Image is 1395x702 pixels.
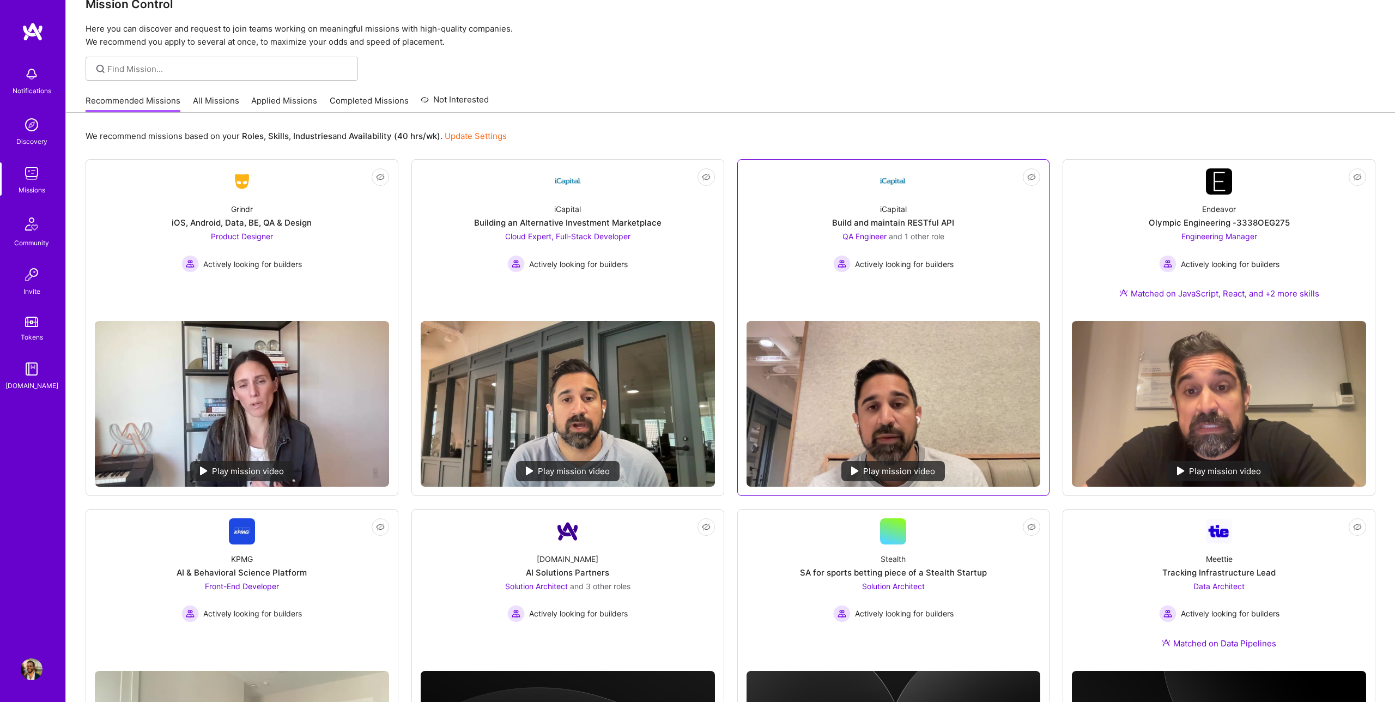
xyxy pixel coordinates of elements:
div: v 4.0.24 [31,17,53,26]
i: icon EyeClosed [702,173,711,181]
div: Notifications [13,85,51,96]
span: Solution Architect [505,582,568,591]
div: Play mission video [841,461,945,481]
i: icon SearchGrey [94,63,107,75]
img: Actively looking for builders [507,255,525,273]
i: icon EyeClosed [702,523,711,531]
span: Actively looking for builders [203,608,302,619]
img: Actively looking for builders [1159,605,1176,622]
img: Invite [21,264,43,286]
span: Product Designer [211,232,273,241]
div: Discovery [16,136,47,147]
span: Actively looking for builders [203,258,302,270]
span: and 3 other roles [570,582,630,591]
div: AI Solutions Partners [526,567,609,578]
div: Play mission video [1167,461,1271,481]
img: No Mission [747,321,1041,487]
img: No Mission [95,321,389,487]
a: Company LogoGrindriOS, Android, Data, BE, QA & DesignProduct Designer Actively looking for builde... [95,168,389,312]
span: Cloud Expert, Full-Stack Developer [505,232,630,241]
img: Ateam Purple Icon [1119,288,1128,297]
img: website_grey.svg [17,28,26,37]
div: iCapital [880,203,907,215]
div: iOS, Android, Data, BE, QA & Design [172,217,312,228]
img: tokens [25,317,38,327]
div: Play mission video [516,461,620,481]
a: Not Interested [421,93,489,113]
img: Ateam Purple Icon [1162,638,1170,647]
i: icon EyeClosed [376,173,385,181]
img: Actively looking for builders [833,255,851,273]
a: Completed Missions [330,95,409,113]
span: Solution Architect [862,582,925,591]
div: Tracking Infrastructure Lead [1162,567,1276,578]
img: User Avatar [21,658,43,680]
i: icon EyeClosed [376,523,385,531]
img: logo [22,22,44,41]
div: [DOMAIN_NAME] [537,553,598,565]
div: AI & Behavioral Science Platform [177,567,307,578]
img: play [526,467,533,475]
span: Actively looking for builders [1181,608,1279,619]
img: bell [21,63,43,85]
div: Meettie [1206,553,1233,565]
a: Company LogoEndeavorOlympic Engineering -3338OEG275Engineering Manager Actively looking for build... [1072,168,1366,312]
img: Company Logo [229,172,255,191]
img: Actively looking for builders [507,605,525,622]
span: Actively looking for builders [529,258,628,270]
b: Industries [293,131,332,141]
div: KPMG [231,553,253,565]
div: Building an Alternative Investment Marketplace [474,217,662,228]
span: Actively looking for builders [855,258,954,270]
div: Matched on Data Pipelines [1162,638,1276,649]
a: Company LogoKPMGAI & Behavioral Science PlatformFront-End Developer Actively looking for builders... [95,518,389,662]
img: Actively looking for builders [1159,255,1176,273]
img: tab_domain_overview_orange.svg [32,63,40,72]
div: Olympic Engineering -3338OEG275 [1149,217,1290,228]
p: Here you can discover and request to join teams working on meaningful missions with high-quality ... [86,22,1375,49]
img: Company Logo [1206,168,1232,195]
a: Company LogoiCapitalBuilding an Alternative Investment MarketplaceCloud Expert, Full-Stack Develo... [421,168,715,312]
a: Update Settings [445,131,507,141]
input: Find Mission... [107,63,350,75]
img: Actively looking for builders [833,605,851,622]
span: QA Engineer [842,232,887,241]
img: tab_keywords_by_traffic_grey.svg [110,63,119,72]
span: Front-End Developer [205,582,279,591]
b: Roles [242,131,264,141]
div: Missions [19,184,45,196]
img: No Mission [421,321,715,487]
span: Actively looking for builders [855,608,954,619]
img: logo_orange.svg [17,17,26,26]
i: icon EyeClosed [1353,523,1362,531]
img: teamwork [21,162,43,184]
div: SA for sports betting piece of a Stealth Startup [800,567,987,578]
div: Build and maintain RESTful API [832,217,954,228]
img: play [851,467,859,475]
i: icon EyeClosed [1353,173,1362,181]
a: All Missions [193,95,239,113]
i: icon EyeClosed [1027,523,1036,531]
div: Invite [23,286,40,297]
div: Community [14,237,49,249]
a: User Avatar [18,658,45,680]
div: iCapital [554,203,581,215]
a: Applied Missions [251,95,317,113]
img: play [200,467,208,475]
div: Matched on JavaScript, React, and +2 more skills [1119,288,1319,299]
img: Company Logo [880,168,906,195]
a: StealthSA for sports betting piece of a Stealth StartupSolution Architect Actively looking for bu... [747,518,1041,662]
div: [DOMAIN_NAME] [5,380,58,391]
a: Company LogoMeettieTracking Infrastructure LeadData Architect Actively looking for buildersActive... [1072,518,1366,662]
img: Actively looking for builders [181,605,199,622]
div: Stealth [881,553,906,565]
p: We recommend missions based on your , , and . [86,130,507,142]
i: icon EyeClosed [1027,173,1036,181]
span: and 1 other role [889,232,944,241]
div: Domain: [DOMAIN_NAME] [28,28,120,37]
a: Company Logo[DOMAIN_NAME]AI Solutions PartnersSolution Architect and 3 other rolesActively lookin... [421,518,715,662]
div: Endeavor [1202,203,1236,215]
img: Company Logo [1206,519,1232,543]
div: Domain Overview [44,64,98,71]
span: Actively looking for builders [529,608,628,619]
